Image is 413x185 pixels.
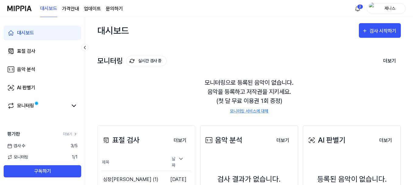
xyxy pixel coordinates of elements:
div: 음악 분석 [17,66,35,73]
div: AI 판별기 [17,84,35,91]
button: 더보기 [272,134,294,147]
div: 모니터링 [97,56,167,66]
span: 평가판 [7,130,20,138]
button: 더보기 [169,134,191,147]
div: 검사 시작하기 [370,27,398,35]
div: AI 판별기 [307,135,345,146]
a: 더보기 [63,131,78,137]
img: 알림 [354,5,361,12]
button: 구독하기 [4,165,81,177]
th: 제목 [101,154,165,171]
a: 표절 검사 [4,44,81,59]
div: 대시보드 [97,23,129,38]
button: 검사 시작하기 [359,23,401,38]
button: profile제니스 [367,3,406,14]
a: 음악 분석 [4,62,81,77]
div: 음악 분석 [204,135,242,146]
button: 실시간 검사 중 [126,56,167,66]
div: 날짜 [169,154,186,170]
a: 업데이트 [84,5,101,12]
span: 모니터링 [7,154,28,160]
img: profile [369,2,376,15]
button: 더보기 [378,55,401,67]
div: 표절 검사 [101,135,140,146]
a: 문의하기 [106,5,123,12]
a: AI 판별기 [4,80,81,95]
div: 심장[PERSON_NAME] (1) [103,176,158,183]
img: monitoring Icon [130,59,134,63]
a: 모니터링 [7,102,68,109]
div: 모니터링으로 등록된 음악이 없습니다. 음악을 등록하고 저작권을 지키세요. (첫 달 무료 이용권 1회 증정) [97,71,401,122]
div: 표절 검사 [17,48,35,55]
div: 2 [357,4,363,9]
a: 가격안내 [62,5,79,12]
div: 모니터링 [17,102,34,109]
span: 검사 수 [7,143,25,149]
div: 대시보드 [17,29,34,37]
span: 1 / 1 [72,154,78,160]
span: 3 / 5 [71,143,78,149]
div: 제니스 [378,5,402,12]
a: 대시보드 [40,0,57,17]
a: 대시보드 [4,26,81,40]
button: 알림2 [353,4,363,13]
a: 모니터링 서비스에 대해 [230,108,268,114]
button: 더보기 [374,134,397,147]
